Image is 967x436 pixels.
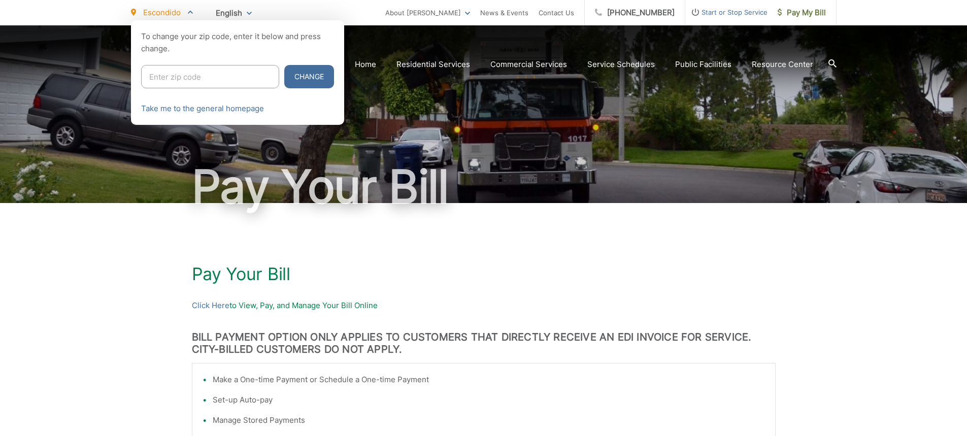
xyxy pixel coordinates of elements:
a: About [PERSON_NAME] [385,7,470,19]
span: Pay My Bill [778,7,826,19]
a: Contact Us [539,7,574,19]
a: Take me to the general homepage [141,103,264,115]
p: To change your zip code, enter it below and press change. [141,30,334,55]
span: Escondido [143,8,181,17]
a: News & Events [480,7,528,19]
span: English [208,4,259,22]
input: Enter zip code [141,65,279,88]
button: Change [284,65,334,88]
